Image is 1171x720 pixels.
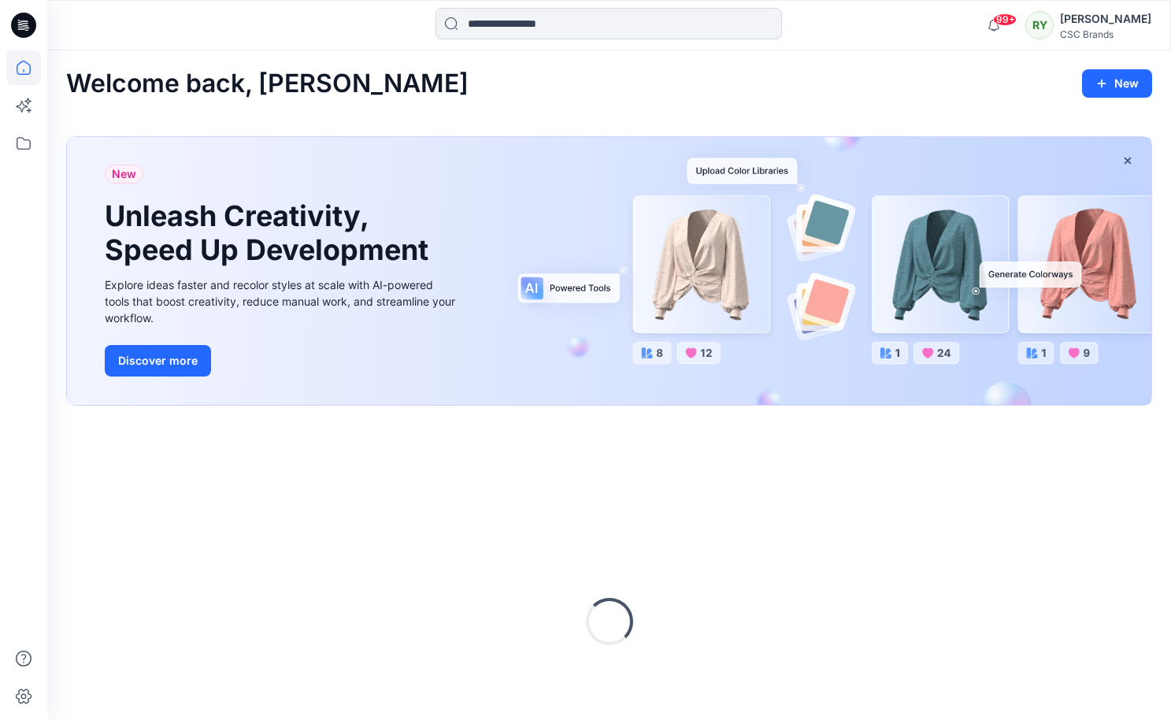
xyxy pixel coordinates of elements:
div: RY [1025,11,1054,39]
button: New [1082,69,1152,98]
div: CSC Brands [1060,28,1151,40]
a: Discover more [105,345,459,377]
h1: Unleash Creativity, Speed Up Development [105,199,435,267]
span: 99+ [993,13,1017,26]
div: [PERSON_NAME] [1060,9,1151,28]
div: Explore ideas faster and recolor styles at scale with AI-powered tools that boost creativity, red... [105,276,459,326]
h2: Welcome back, [PERSON_NAME] [66,69,469,98]
span: New [112,165,136,184]
button: Discover more [105,345,211,377]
